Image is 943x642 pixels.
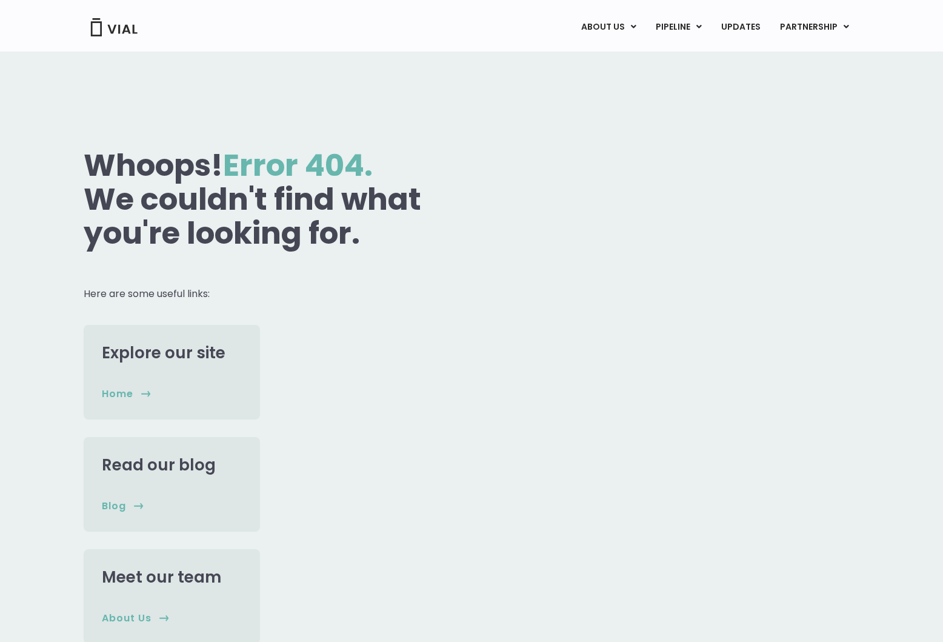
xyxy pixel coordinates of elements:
a: ABOUT USMenu Toggle [571,17,645,38]
span: Blog [102,500,126,513]
a: Explore our site [102,342,225,364]
a: home [102,387,151,401]
h1: Whoops! We couldn't find what you're looking for. [84,149,468,250]
span: Error 404. [223,144,373,187]
a: Meet our team [102,566,221,588]
a: Read our blog [102,454,216,476]
span: Here are some useful links: [84,287,210,301]
a: PIPELINEMenu Toggle [646,17,711,38]
a: Blog [102,500,144,513]
img: Vial Logo [90,18,138,36]
a: UPDATES [711,17,770,38]
span: home [102,387,133,401]
a: PARTNERSHIPMenu Toggle [770,17,859,38]
span: About us [102,612,152,625]
a: About us [102,612,169,625]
